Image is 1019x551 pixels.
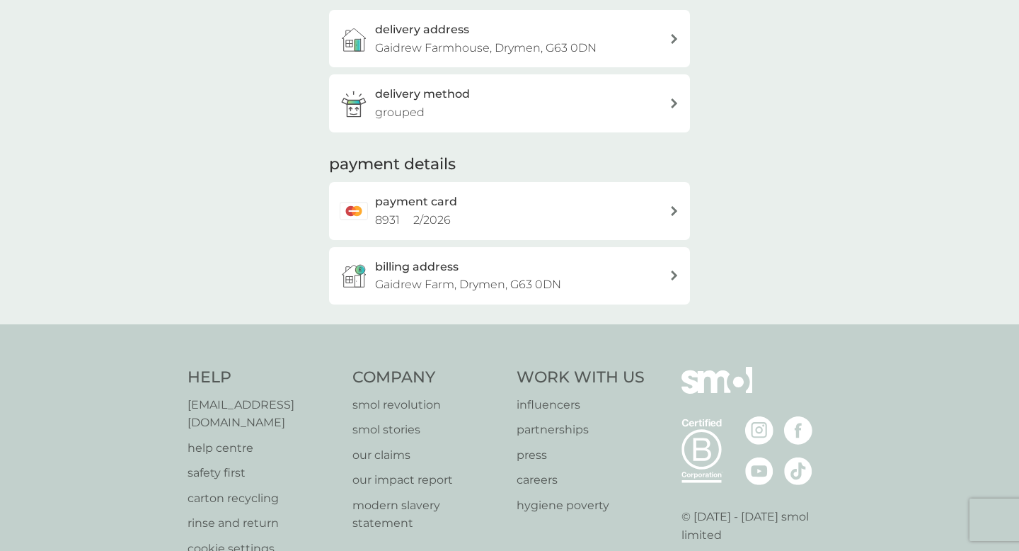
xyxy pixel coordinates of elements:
[375,103,425,122] p: grouped
[784,416,812,445] img: visit the smol Facebook page
[784,457,812,485] img: visit the smol Tiktok page
[352,471,503,489] a: our impact report
[681,508,832,544] p: © [DATE] - [DATE] smol limited
[352,367,503,389] h4: Company
[375,213,400,227] span: 8931
[375,21,469,39] h3: delivery address
[517,396,645,414] a: influencers
[517,446,645,465] a: press
[375,258,459,276] h3: billing address
[681,367,752,415] img: smol
[352,396,503,414] a: smol revolution
[375,85,470,103] h3: delivery method
[517,367,645,389] h4: Work With Us
[352,446,503,465] a: our claims
[329,74,690,132] a: delivery methodgrouped
[352,421,503,439] a: smol stories
[375,39,597,57] p: Gaidrew Farmhouse, Drymen, G63 0DN
[375,193,457,211] h2: payment card
[188,439,338,458] a: help centre
[745,416,773,445] img: visit the smol Instagram page
[517,421,645,439] a: partnerships
[517,496,645,515] a: hygiene poverty
[188,514,338,533] a: rinse and return
[188,464,338,482] a: safety first
[413,213,451,227] span: 2 / 2026
[188,489,338,508] a: carton recycling
[375,275,561,294] p: Gaidrew Farm, Drymen, G63 0DN
[329,247,690,305] button: billing addressGaidrew Farm, Drymen, G63 0DN
[352,496,503,533] a: modern slavery statement
[517,471,645,489] a: careers
[329,10,690,67] a: delivery addressGaidrew Farmhouse, Drymen, G63 0DN
[745,457,773,485] img: visit the smol Youtube page
[188,367,338,389] h4: Help
[329,182,690,239] a: payment card8931 2/2026
[188,396,338,432] a: [EMAIL_ADDRESS][DOMAIN_NAME]
[329,154,456,176] h2: payment details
